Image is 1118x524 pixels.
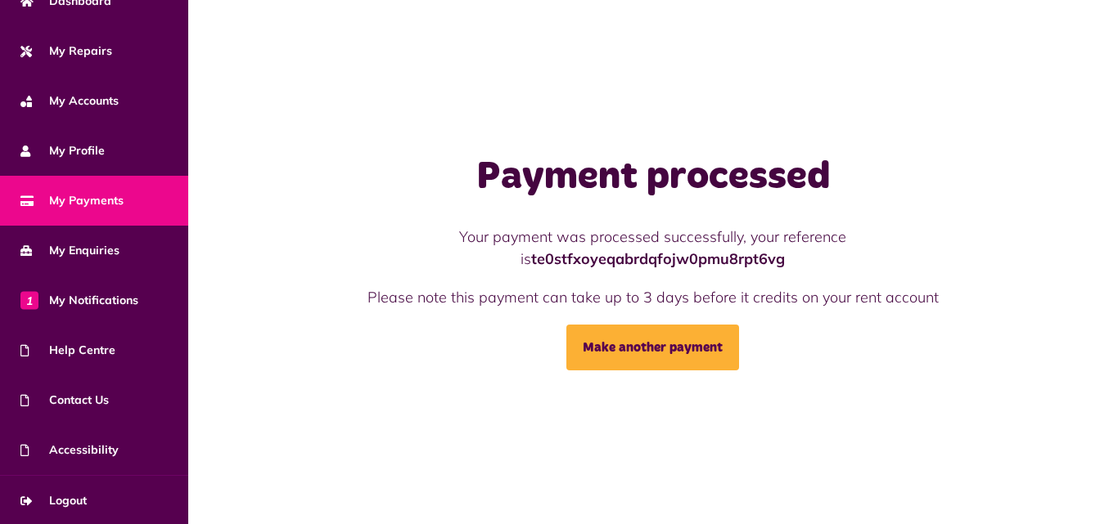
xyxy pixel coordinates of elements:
[337,154,969,201] h1: Payment processed
[20,392,109,409] span: Contact Us
[20,492,87,509] span: Logout
[20,142,105,159] span: My Profile
[531,249,785,268] strong: te0stfxoyeqabrdqfojw0pmu8rpt6vg
[20,291,38,309] span: 1
[20,242,119,259] span: My Enquiries
[20,342,115,359] span: Help Centre
[566,325,739,370] a: Make another payment
[20,192,124,209] span: My Payments
[20,292,138,309] span: My Notifications
[20,441,119,459] span: Accessibility
[20,43,112,60] span: My Repairs
[20,92,119,110] span: My Accounts
[337,226,969,270] p: Your payment was processed successfully, your reference is
[337,286,969,308] p: Please note this payment can take up to 3 days before it credits on your rent account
